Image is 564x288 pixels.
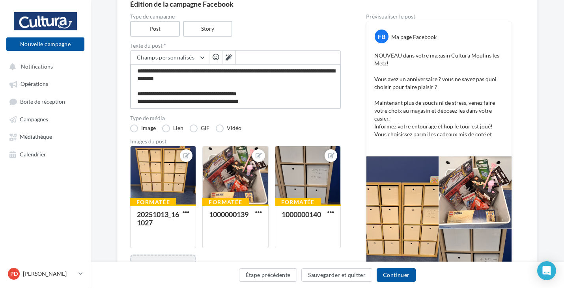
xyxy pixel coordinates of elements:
div: Édition de la campagne Facebook [130,0,525,7]
div: 1000000140 [282,210,321,219]
p: NOUVEAU dans votre magasin Cultura Moulins les Metz! Vous avez un anniversaire ? vous ne savez pa... [374,52,504,146]
span: Calendrier [20,151,46,158]
div: Images du post [130,139,341,144]
span: Médiathèque [20,134,52,140]
div: 20251013_161027 [137,210,179,227]
div: Formatée [202,198,248,206]
a: Opérations [5,76,86,91]
a: PD [PERSON_NAME] [6,266,84,281]
a: Calendrier [5,147,86,161]
label: Story [183,21,233,37]
label: Lien [162,124,183,132]
label: Post [130,21,180,37]
label: Type de média [130,115,341,121]
span: Notifications [21,63,53,70]
a: Médiathèque [5,129,86,143]
span: Champs personnalisés [137,54,194,61]
a: Campagnes [5,112,86,126]
a: Boîte de réception [5,94,86,109]
button: Étape précédente [239,268,297,282]
button: Champs personnalisés [131,51,209,64]
label: Image [130,124,156,132]
button: Notifications [5,59,83,73]
span: Campagnes [20,116,48,123]
div: Open Intercom Messenger [537,261,556,280]
div: Prévisualiser le post [366,14,512,19]
div: 1000000139 [209,210,248,219]
button: Sauvegarder et quitter [301,268,372,282]
span: Opérations [21,81,48,87]
label: Vidéo [216,124,241,132]
div: Formatée [275,198,321,206]
p: [PERSON_NAME] [23,270,75,278]
span: PD [10,270,18,278]
button: Continuer [377,268,416,282]
span: Boîte de réception [20,98,65,105]
div: Formatée [130,198,176,206]
label: Type de campagne [130,14,341,19]
label: Texte du post * [130,43,341,48]
label: GIF [190,124,209,132]
div: FB [375,30,388,43]
button: Nouvelle campagne [6,37,84,51]
div: Ma page Facebook [391,33,437,41]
